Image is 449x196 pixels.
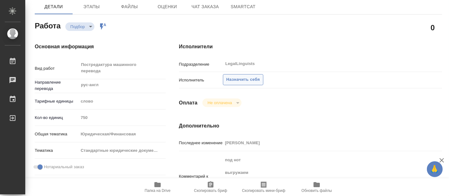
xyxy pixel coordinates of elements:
p: Тарифные единицы [35,98,78,104]
button: Скопировать бриф [184,178,237,196]
span: Скопировать бриф [194,188,227,193]
p: Тематика [35,147,78,154]
div: Юридическая/Финансовая [78,129,166,140]
button: Обновить файлы [290,178,343,196]
div: Подбор [202,98,241,107]
button: Назначить себя [223,74,263,85]
span: SmartCat [228,3,258,11]
span: Нотариальный заказ [44,164,84,170]
h4: Исполнители [179,43,442,50]
p: Подразделение [179,61,223,68]
input: Пустое поле [78,113,166,122]
span: Скопировать мини-бриф [242,188,285,193]
p: Кол-во единиц [35,115,78,121]
span: Обновить файлы [302,188,332,193]
button: Папка на Drive [131,178,184,196]
button: Скопировать мини-бриф [237,178,290,196]
span: Этапы [76,3,107,11]
div: Стандартные юридические документы, договоры, уставы [78,145,166,156]
div: Подбор [65,22,94,31]
h2: 0 [431,22,435,33]
p: Исполнитель [179,77,223,83]
h4: Дополнительно [179,122,442,130]
span: Чат заказа [190,3,220,11]
button: Подбор [69,24,87,29]
h4: Оплата [179,99,198,107]
span: Папка на Drive [145,188,171,193]
span: 🙏 [429,163,440,176]
h4: Основная информация [35,43,154,50]
button: 🙏 [427,161,443,177]
p: Вид работ [35,65,78,72]
h2: Работа [35,20,61,31]
input: Пустое поле [223,138,420,147]
button: Не оплачена [206,100,234,105]
span: Файлы [114,3,145,11]
div: слово [78,96,166,107]
p: Последнее изменение [179,140,223,146]
span: Оценки [152,3,183,11]
p: Направление перевода [35,79,78,92]
p: Общая тематика [35,131,78,137]
span: Назначить себя [226,76,260,83]
p: Комментарий к работе [179,173,223,186]
span: Детали [39,3,69,11]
